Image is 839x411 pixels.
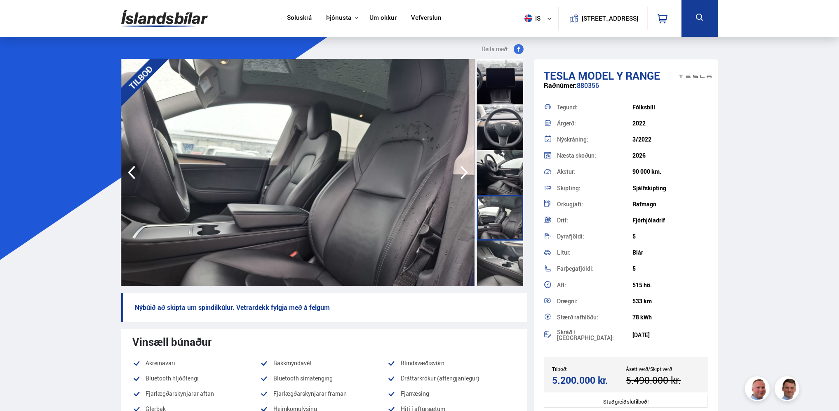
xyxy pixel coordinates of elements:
button: is [521,6,558,31]
li: Bluetooth símatenging [260,373,388,383]
div: Tilboð: [552,366,626,372]
img: brand logo [679,64,712,89]
div: 5 [632,233,708,240]
div: Litur: [557,250,632,255]
div: Skipting: [557,185,632,191]
div: Orkugjafi: [557,201,632,207]
div: Dyrafjöldi: [557,234,632,239]
div: Árgerð: [557,120,632,126]
button: [STREET_ADDRESS] [585,15,635,22]
span: Model Y RANGE [578,68,660,83]
div: 5 [632,265,708,272]
button: Þjónusta [326,14,351,22]
div: Sjálfskipting [632,185,708,191]
div: 5.490.000 kr. [626,375,697,386]
div: 90 000 km. [632,168,708,175]
div: Ásett verð/Skiptiverð [626,366,700,372]
div: Næsta skoðun: [557,153,632,158]
div: [DATE] [632,332,708,338]
div: Rafmagn [632,201,708,208]
img: G0Ugv5HjCgRt.svg [121,5,208,32]
div: 515 hö. [632,282,708,288]
div: 3/2022 [632,136,708,143]
div: 5.200.000 kr. [552,375,623,386]
div: Fjórhjóladrif [632,217,708,224]
li: Dráttarkrókur (aftengjanlegur) [388,373,515,383]
div: 880356 [544,82,708,98]
span: Tesla [544,68,576,83]
div: Fólksbíll [632,104,708,111]
button: Opna LiveChat spjallviðmót [7,3,31,28]
div: Skráð í [GEOGRAPHIC_DATA]: [557,329,632,341]
span: Deila með: [482,44,509,54]
span: is [521,14,542,22]
div: 78 kWh [632,314,708,321]
li: Fjarlægðarskynjarar aftan [133,389,260,399]
div: Drif: [557,217,632,223]
button: Deila með: [478,44,527,54]
div: 533 km [632,298,708,305]
li: Bakkmyndavél [260,358,388,368]
img: svg+xml;base64,PHN2ZyB4bWxucz0iaHR0cDovL3d3dy53My5vcmcvMjAwMC9zdmciIHdpZHRoPSI1MTIiIGhlaWdodD0iNT... [524,14,532,22]
div: Drægni: [557,298,632,304]
div: Vinsæll búnaður [133,335,515,348]
div: Stærð rafhlöðu: [557,314,632,320]
div: TILBOÐ [110,47,172,109]
li: Akreinavari [133,358,260,368]
a: [STREET_ADDRESS] [563,7,643,30]
p: Nýbúið að skipta um spindilkúlur. Vetrardekk fylgja með á felgum [121,293,527,322]
li: Bluetooth hljóðtengi [133,373,260,383]
div: Tegund: [557,104,632,110]
div: Farþegafjöldi: [557,266,632,272]
span: Raðnúmer: [544,81,577,90]
div: Afl: [557,282,632,288]
img: 3442713.jpeg [121,59,475,286]
img: 3442714.jpeg [475,59,828,286]
div: 2022 [632,120,708,127]
div: Blár [632,249,708,256]
div: Nýskráning: [557,137,632,142]
li: Fjarlægðarskynjarar framan [260,389,388,399]
img: FbJEzSuNWCJXmdc-.webp [776,378,801,402]
li: Fjarræsing [388,389,515,399]
div: Akstur: [557,169,632,175]
a: Um okkur [369,14,397,23]
li: Blindsvæðisvörn [388,358,515,368]
a: Vefverslun [411,14,442,23]
div: Staðgreiðslutilboð! [544,396,708,408]
div: 2026 [632,152,708,159]
a: Söluskrá [287,14,312,23]
img: siFngHWaQ9KaOqBr.png [746,378,771,402]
